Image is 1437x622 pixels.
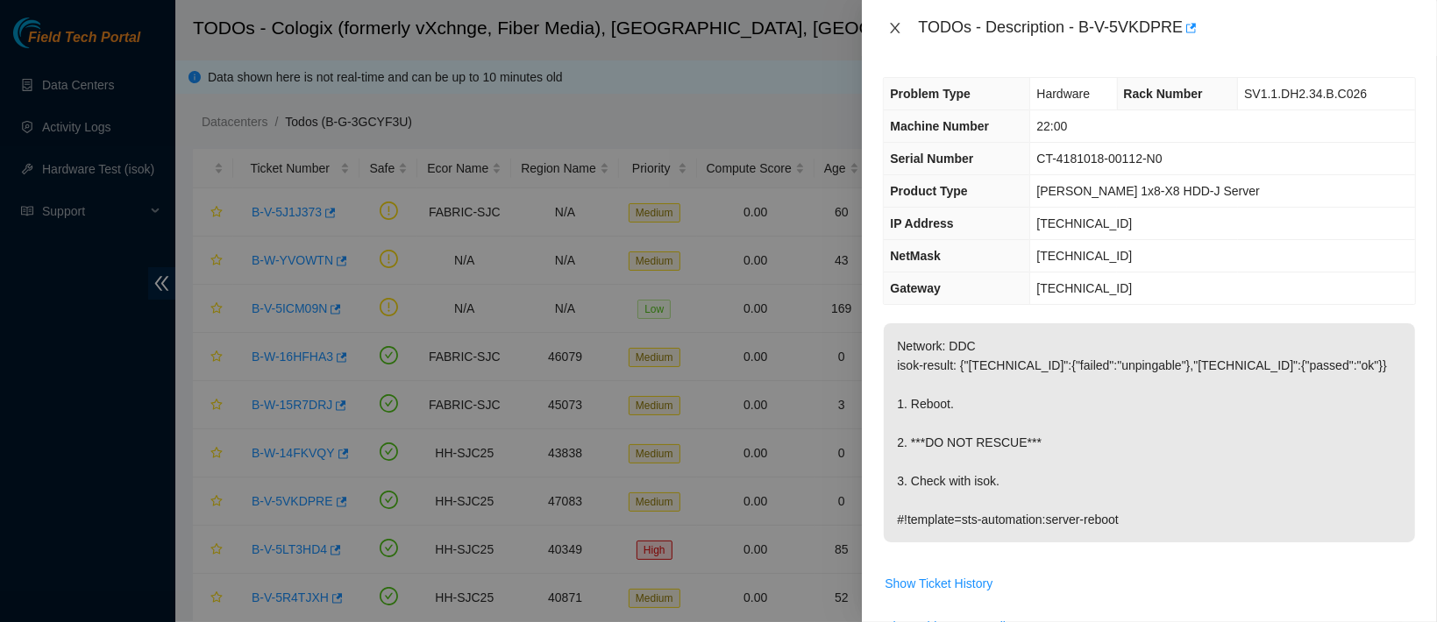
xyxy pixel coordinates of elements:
[1036,184,1259,198] span: [PERSON_NAME] 1x8-X8 HDD-J Server
[1036,216,1132,230] span: [TECHNICAL_ID]
[883,20,907,37] button: Close
[1036,87,1090,101] span: Hardware
[890,281,941,295] span: Gateway
[888,21,902,35] span: close
[1036,119,1067,133] span: 22:00
[1244,87,1367,101] span: SV1.1.DH2.34.B.C026
[890,249,941,263] span: NetMask
[890,216,953,230] span: IP Address
[890,119,989,133] span: Machine Number
[884,569,993,597] button: Show Ticket History
[1036,249,1132,263] span: [TECHNICAL_ID]
[884,323,1415,542] p: Network: DDC isok-result: {"[TECHNICAL_ID]":{"failed":"unpingable"},"[TECHNICAL_ID]":{"passed":"o...
[885,574,992,593] span: Show Ticket History
[890,152,973,166] span: Serial Number
[890,184,967,198] span: Product Type
[1036,281,1132,295] span: [TECHNICAL_ID]
[918,14,1416,42] div: TODOs - Description - B-V-5VKDPRE
[1124,87,1203,101] span: Rack Number
[1036,152,1162,166] span: CT-4181018-00112-N0
[890,87,971,101] span: Problem Type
